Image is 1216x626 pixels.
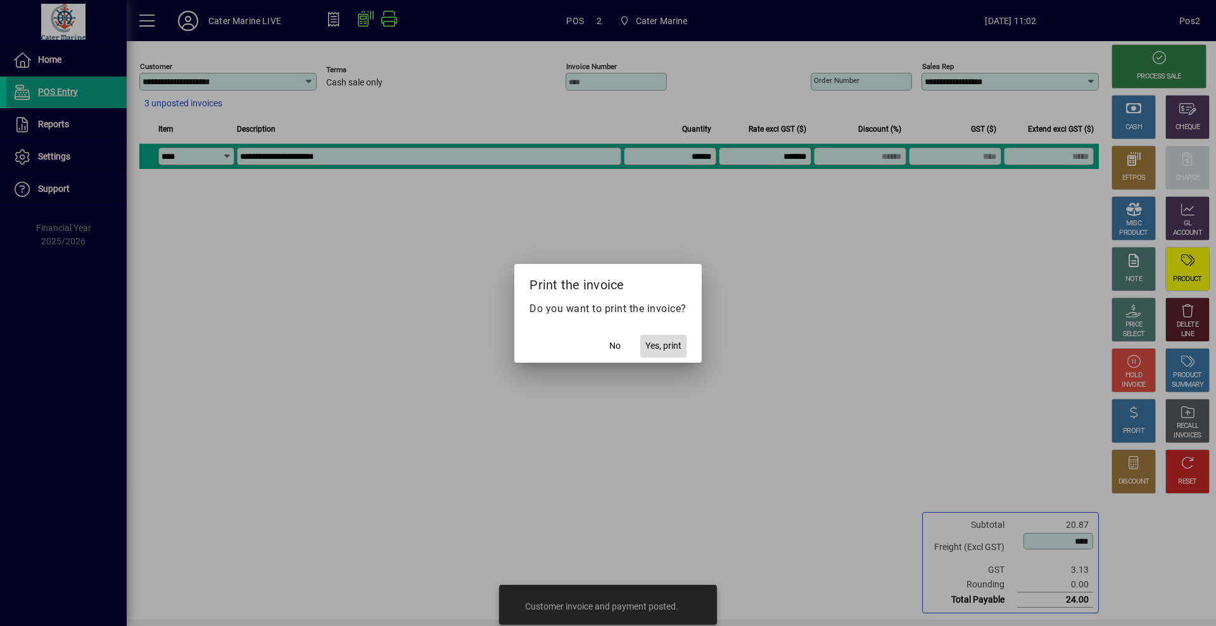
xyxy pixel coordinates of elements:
h2: Print the invoice [514,264,702,301]
p: Do you want to print the invoice? [529,301,687,316]
button: Yes, print [640,335,687,358]
span: No [609,339,621,353]
span: Yes, print [645,339,681,353]
button: No [595,335,635,358]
